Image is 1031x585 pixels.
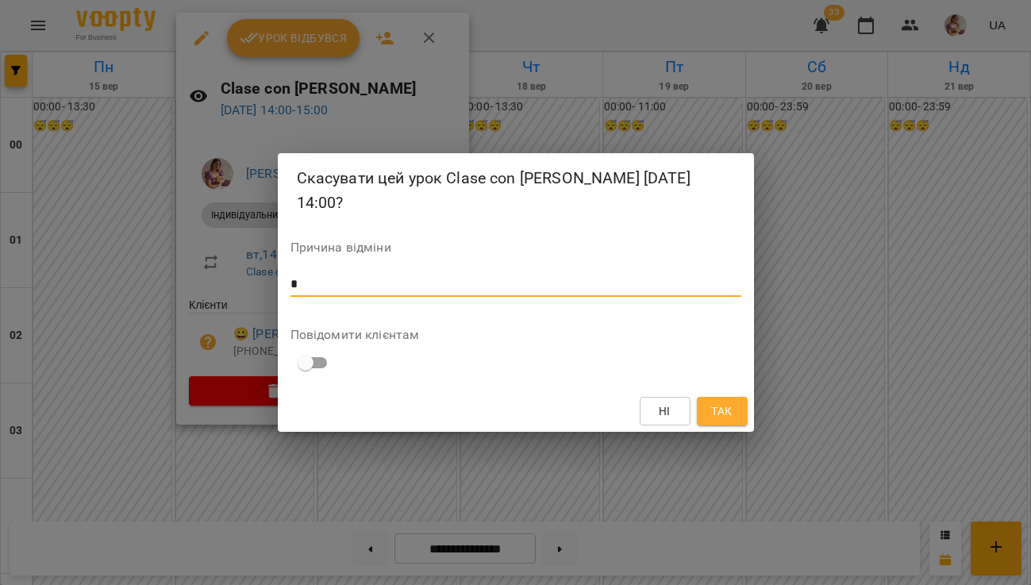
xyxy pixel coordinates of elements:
[711,402,732,421] span: Так
[697,397,748,425] button: Так
[659,402,671,421] span: Ні
[290,329,741,341] label: Повідомити клієнтам
[297,166,735,216] h2: Скасувати цей урок Clase con [PERSON_NAME] [DATE] 14:00?
[640,397,691,425] button: Ні
[290,241,741,254] label: Причина відміни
